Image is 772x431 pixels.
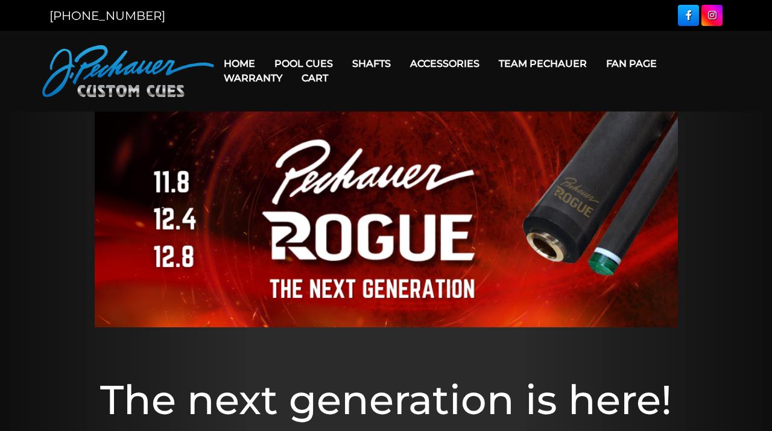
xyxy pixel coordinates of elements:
a: Team Pechauer [489,48,596,79]
a: Pool Cues [265,48,343,79]
a: Cart [292,63,338,93]
a: Warranty [214,63,292,93]
a: Accessories [400,48,489,79]
a: [PHONE_NUMBER] [49,8,165,23]
h1: The next generation is here! [30,376,742,424]
a: Shafts [343,48,400,79]
img: Pechauer Custom Cues [42,45,214,97]
a: Fan Page [596,48,666,79]
a: Home [214,48,265,79]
